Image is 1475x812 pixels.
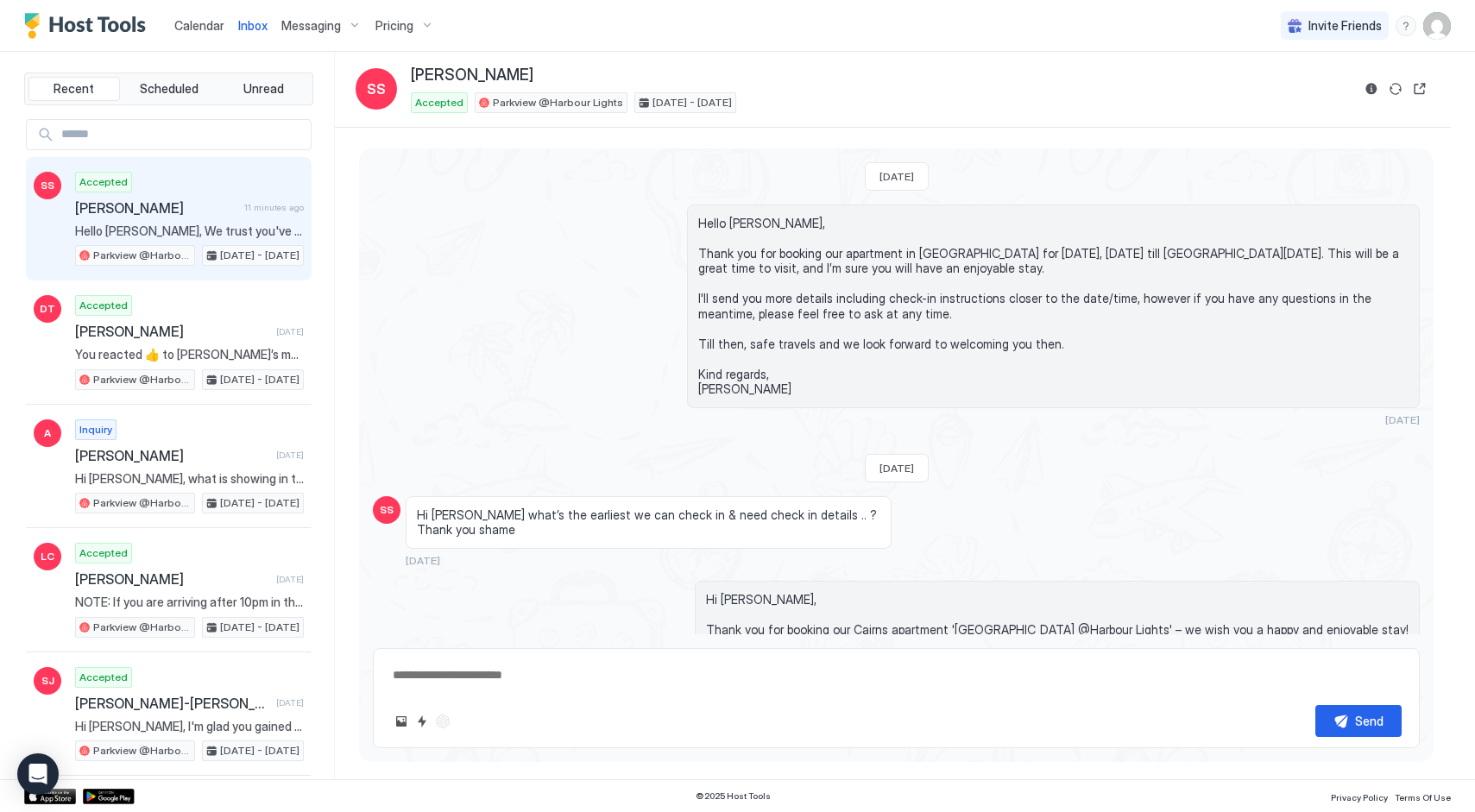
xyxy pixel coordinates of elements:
span: SS [380,502,394,518]
span: Privacy Policy [1331,792,1388,803]
span: Unread [243,81,284,97]
div: menu [1396,16,1416,36]
span: [DATE] [879,170,914,183]
span: [PERSON_NAME] [75,570,269,588]
span: [DATE] [276,697,304,708]
div: User profile [1423,12,1451,40]
span: Accepted [79,670,128,685]
span: [DATE] [1385,413,1420,426]
button: Open reservation [1409,79,1430,99]
span: SS [41,178,54,193]
button: Upload image [391,711,412,732]
span: Inbox [238,18,268,33]
span: Parkview @Harbour Lights [93,620,191,635]
span: LC [41,549,54,564]
div: Send [1355,712,1384,730]
span: 11 minutes ago [244,202,304,213]
span: [DATE] - [DATE] [220,495,299,511]
span: Recent [54,81,94,97]
button: Send [1315,705,1402,737]
span: [DATE] - [DATE] [220,620,299,635]
span: SS [367,79,386,99]
span: Accepted [415,95,463,110]
span: [PERSON_NAME] [411,66,533,85]
span: [PERSON_NAME] [75,199,237,217]
button: Sync reservation [1385,79,1406,99]
a: Privacy Policy [1331,787,1388,805]
a: Calendar [174,16,224,35]
button: Recent [28,77,120,101]
a: Host Tools Logo [24,13,154,39]
span: Hello [PERSON_NAME], We trust you've had an enjoyable stay! This is just a friendly reminder that... [75,223,304,239]
button: Reservation information [1361,79,1382,99]
span: DT [40,301,55,317]
a: Inbox [238,16,268,35]
span: Terms Of Use [1395,792,1451,803]
a: Terms Of Use [1395,787,1451,805]
span: You reacted 👍 to [PERSON_NAME]’s message "Hi [PERSON_NAME], everything went well. Thanks!" [75,347,304,362]
span: [DATE] [276,574,304,585]
span: Calendar [174,18,224,33]
span: [PERSON_NAME] [75,447,269,464]
span: [DATE] [276,326,304,337]
a: App Store [24,789,76,804]
span: © 2025 Host Tools [696,790,771,802]
span: [DATE] [879,462,914,475]
span: [DATE] - [DATE] [220,248,299,263]
span: [DATE] - [DATE] [220,372,299,387]
span: Hi [PERSON_NAME], I'm glad you gained access after hours, and I trust your stay at our Cairns apa... [75,719,304,734]
span: [DATE] [406,554,440,567]
a: Google Play Store [83,789,135,804]
span: Hi [PERSON_NAME] what’s the earliest we can check in & need check in details .. ? Thank you shame [417,507,880,538]
span: [DATE] [276,450,304,461]
span: NOTE: If you are arriving after 10pm in the evening, please let us know as the shop for key colle... [75,595,304,610]
div: tab-group [24,72,313,105]
span: Accepted [79,545,128,561]
button: Unread [217,77,309,101]
span: Messaging [281,18,341,34]
span: Parkview @Harbour Lights [93,372,191,387]
span: [PERSON_NAME]-[PERSON_NAME] [75,695,269,712]
input: Input Field [54,120,311,149]
span: Invite Friends [1308,18,1382,34]
span: [DATE] - [DATE] [652,95,732,110]
span: [PERSON_NAME] [75,323,269,340]
span: Pricing [375,18,413,34]
span: Parkview @Harbour Lights [93,495,191,511]
span: SJ [41,673,54,689]
span: Accepted [79,298,128,313]
button: Scheduled [123,77,215,101]
span: [DATE] - [DATE] [220,743,299,758]
div: Open Intercom Messenger [17,753,59,795]
span: Parkview @Harbour Lights [93,248,191,263]
span: Parkview @Harbour Lights [93,743,191,758]
button: Quick reply [412,711,432,732]
span: Hello [PERSON_NAME], Thank you for booking our apartment in [GEOGRAPHIC_DATA] for [DATE], [DATE] ... [698,216,1409,397]
span: Parkview @Harbour Lights [493,95,623,110]
span: Accepted [79,174,128,190]
span: Scheduled [140,81,199,97]
span: Hi [PERSON_NAME], what is showing in the Airbnb calendar is what we have available. I just checke... [75,471,304,487]
span: Inquiry [79,422,112,437]
span: A [44,425,51,441]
